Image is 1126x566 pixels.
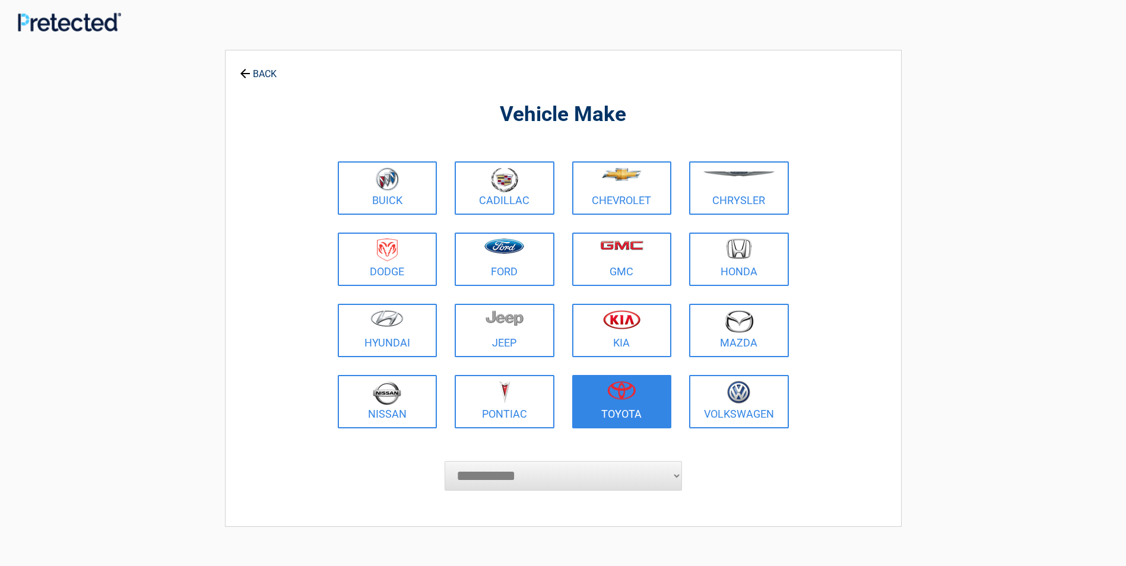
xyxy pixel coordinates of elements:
[689,304,789,357] a: Mazda
[727,239,751,259] img: honda
[572,233,672,286] a: GMC
[572,375,672,428] a: Toyota
[370,310,404,327] img: hyundai
[373,381,401,405] img: nissan
[455,304,554,357] a: Jeep
[335,101,792,129] h2: Vehicle Make
[703,171,775,177] img: chrysler
[600,240,643,250] img: gmc
[338,304,437,357] a: Hyundai
[376,167,399,191] img: buick
[455,161,554,215] a: Cadillac
[689,161,789,215] a: Chrysler
[486,310,524,326] img: jeep
[607,381,636,400] img: toyota
[377,239,398,262] img: dodge
[484,239,524,254] img: ford
[237,58,279,79] a: BACK
[572,304,672,357] a: Kia
[455,233,554,286] a: Ford
[338,375,437,428] a: Nissan
[455,375,554,428] a: Pontiac
[689,375,789,428] a: Volkswagen
[727,381,750,404] img: volkswagen
[338,161,437,215] a: Buick
[18,12,121,31] img: Main Logo
[572,161,672,215] a: Chevrolet
[603,310,640,329] img: kia
[338,233,437,286] a: Dodge
[689,233,789,286] a: Honda
[491,167,518,192] img: cadillac
[724,310,754,333] img: mazda
[602,168,642,181] img: chevrolet
[499,381,510,403] img: pontiac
